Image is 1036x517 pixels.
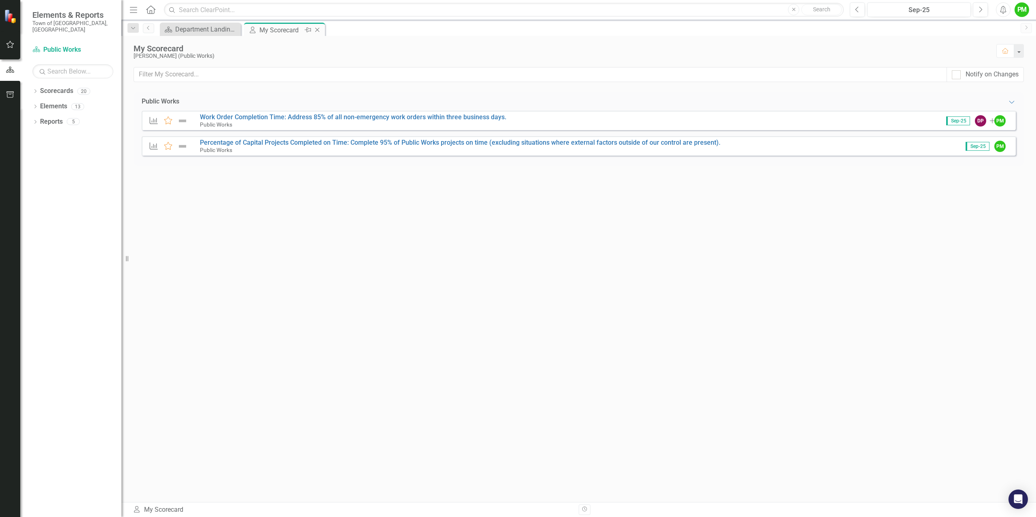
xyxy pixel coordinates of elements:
small: Town of [GEOGRAPHIC_DATA], [GEOGRAPHIC_DATA] [32,20,113,33]
a: Reports [40,117,63,127]
button: PM [1015,2,1029,17]
div: [PERSON_NAME] (Public Works) [134,53,988,59]
div: Public Works [142,97,179,106]
a: Scorecards [40,87,73,96]
a: Work Order Completion Time: Address 85% of all non-emergency work orders within three business days. [200,113,506,121]
a: Public Works [32,45,113,55]
small: Public Works [200,147,232,153]
a: Percentage of Capital Projects Completed on Time: Complete 95% of Public Works projects on time (... [200,139,720,146]
img: Not Defined [177,116,188,126]
small: Public Works [200,121,232,128]
div: 13 [71,103,84,110]
div: My Scorecard [133,505,573,515]
div: PM [994,141,1006,152]
span: Elements & Reports [32,10,113,20]
button: Search [801,4,842,15]
div: Department Landing Page [175,24,239,34]
div: My Scorecard [134,44,988,53]
input: Search ClearPoint... [164,3,844,17]
span: Sep-25 [946,116,970,125]
a: Elements [40,102,67,111]
a: Department Landing Page [162,24,239,34]
div: Open Intercom Messenger [1008,490,1028,509]
div: Sep-25 [870,5,968,15]
input: Filter My Scorecard... [134,67,947,82]
div: 5 [67,118,80,125]
div: 20 [77,88,90,95]
div: DP [975,115,986,127]
img: ClearPoint Strategy [4,9,19,23]
div: Notify on Changes [966,70,1019,79]
img: Not Defined [177,141,188,151]
div: PM [994,115,1006,127]
div: My Scorecard [259,25,303,35]
span: Search [813,6,830,13]
span: Sep-25 [966,142,989,151]
input: Search Below... [32,64,113,78]
button: Sep-25 [867,2,971,17]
